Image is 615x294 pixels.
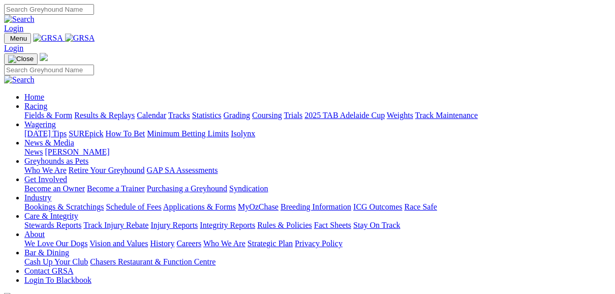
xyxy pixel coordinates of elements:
[106,202,161,211] a: Schedule of Fees
[24,111,72,120] a: Fields & Form
[24,148,43,156] a: News
[4,15,35,24] img: Search
[24,184,611,193] div: Get Involved
[150,221,198,229] a: Injury Reports
[24,166,67,174] a: Who We Are
[304,111,385,120] a: 2025 TAB Adelaide Cup
[248,239,293,248] a: Strategic Plan
[150,239,174,248] a: History
[24,166,611,175] div: Greyhounds as Pets
[24,102,47,110] a: Racing
[24,239,611,248] div: About
[295,239,343,248] a: Privacy Policy
[24,239,87,248] a: We Love Our Dogs
[404,202,437,211] a: Race Safe
[24,257,611,267] div: Bar & Dining
[8,55,34,63] img: Close
[252,111,282,120] a: Coursing
[4,33,31,44] button: Toggle navigation
[24,202,611,212] div: Industry
[4,44,23,52] a: Login
[387,111,413,120] a: Weights
[106,129,145,138] a: How To Bet
[353,202,402,211] a: ICG Outcomes
[224,111,250,120] a: Grading
[24,212,78,220] a: Care & Integrity
[192,111,222,120] a: Statistics
[4,65,94,75] input: Search
[24,120,56,129] a: Wagering
[24,138,74,147] a: News & Media
[24,148,611,157] div: News & Media
[24,248,69,257] a: Bar & Dining
[257,221,312,229] a: Rules & Policies
[24,202,104,211] a: Bookings & Scratchings
[24,230,45,239] a: About
[90,257,216,266] a: Chasers Restaurant & Function Centre
[353,221,400,229] a: Stay On Track
[147,129,229,138] a: Minimum Betting Limits
[45,148,109,156] a: [PERSON_NAME]
[24,193,51,202] a: Industry
[147,184,227,193] a: Purchasing a Greyhound
[4,24,23,33] a: Login
[238,202,279,211] a: MyOzChase
[65,34,95,43] img: GRSA
[24,257,88,266] a: Cash Up Your Club
[24,276,91,284] a: Login To Blackbook
[137,111,166,120] a: Calendar
[231,129,255,138] a: Isolynx
[24,129,67,138] a: [DATE] Tips
[24,93,44,101] a: Home
[415,111,478,120] a: Track Maintenance
[4,75,35,84] img: Search
[24,175,67,184] a: Get Involved
[24,267,73,275] a: Contact GRSA
[284,111,302,120] a: Trials
[314,221,351,229] a: Fact Sheets
[229,184,268,193] a: Syndication
[168,111,190,120] a: Tracks
[10,35,27,42] span: Menu
[203,239,245,248] a: Who We Are
[4,4,94,15] input: Search
[200,221,255,229] a: Integrity Reports
[24,129,611,138] div: Wagering
[176,239,201,248] a: Careers
[24,221,81,229] a: Stewards Reports
[163,202,236,211] a: Applications & Forms
[33,34,63,43] img: GRSA
[69,129,103,138] a: SUREpick
[4,53,38,65] button: Toggle navigation
[83,221,148,229] a: Track Injury Rebate
[74,111,135,120] a: Results & Replays
[147,166,218,174] a: GAP SA Assessments
[281,202,351,211] a: Breeding Information
[69,166,145,174] a: Retire Your Greyhound
[87,184,145,193] a: Become a Trainer
[24,157,88,165] a: Greyhounds as Pets
[24,111,611,120] div: Racing
[89,239,148,248] a: Vision and Values
[24,184,85,193] a: Become an Owner
[40,53,48,61] img: logo-grsa-white.png
[24,221,611,230] div: Care & Integrity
